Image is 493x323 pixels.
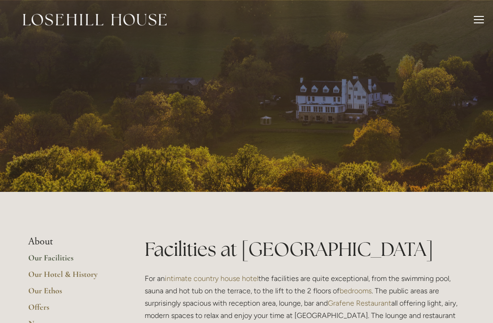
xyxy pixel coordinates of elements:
img: Losehill House [23,14,167,26]
a: Offers [28,302,115,318]
a: Our Facilities [28,253,115,269]
a: Our Hotel & History [28,269,115,286]
a: intimate country house hotel [165,274,258,283]
a: bedrooms [340,286,372,295]
a: Our Ethos [28,286,115,302]
h1: Facilities at [GEOGRAPHIC_DATA] [145,236,465,263]
li: About [28,236,115,248]
a: Grafene Restaurant [328,299,391,307]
